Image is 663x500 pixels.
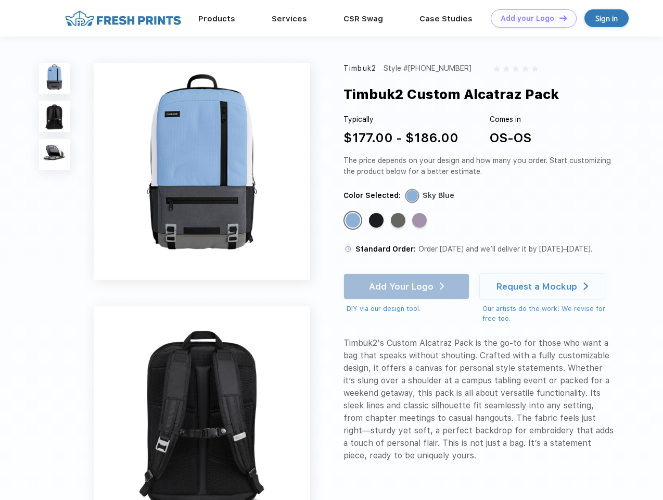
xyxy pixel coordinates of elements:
[343,155,615,177] div: The price depends on your design and how many you order. Start customizing the product below for ...
[62,9,184,28] img: fo%20logo%202.webp
[418,245,592,253] span: Order [DATE] and we’ll deliver it by [DATE]–[DATE].
[343,129,458,147] div: $177.00 - $186.00
[384,63,471,74] div: Style #[PHONE_NUMBER]
[355,245,416,253] span: Standard Order:
[584,9,629,27] a: Sign in
[369,213,384,228] div: Jet Black
[94,63,310,280] img: func=resize&h=640
[423,190,454,201] div: Sky Blue
[343,244,353,254] img: standard order
[493,66,500,72] img: gray_star.svg
[503,66,509,72] img: gray_star.svg
[583,282,588,290] img: white arrow
[559,15,567,21] img: DT
[522,66,528,72] img: gray_star.svg
[39,63,70,94] img: func=resize&h=100
[496,281,577,292] div: Request a Mockup
[347,304,469,314] div: DIY via our design tool.
[501,14,554,23] div: Add your Logo
[39,139,70,170] img: func=resize&h=100
[391,213,405,228] div: Gunmetal
[490,114,531,125] div: Comes in
[198,14,235,23] a: Products
[343,337,615,462] div: Timbuk2's Custom Alcatraz Pack is the go-to for those who want a bag that speaks without shouting...
[490,129,531,147] div: OS-OS
[346,213,360,228] div: Sky Blue
[482,304,615,324] div: Our artists do the work! We revise for free too.
[343,84,559,104] div: Timbuk2 Custom Alcatraz Pack
[532,66,538,72] img: gray_star.svg
[412,213,427,228] div: Lavender
[39,101,70,132] img: func=resize&h=100
[343,190,401,201] div: Color Selected:
[595,12,618,24] div: Sign in
[343,63,376,74] div: Timbuk2
[343,114,458,125] div: Typically
[513,66,519,72] img: gray_star.svg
